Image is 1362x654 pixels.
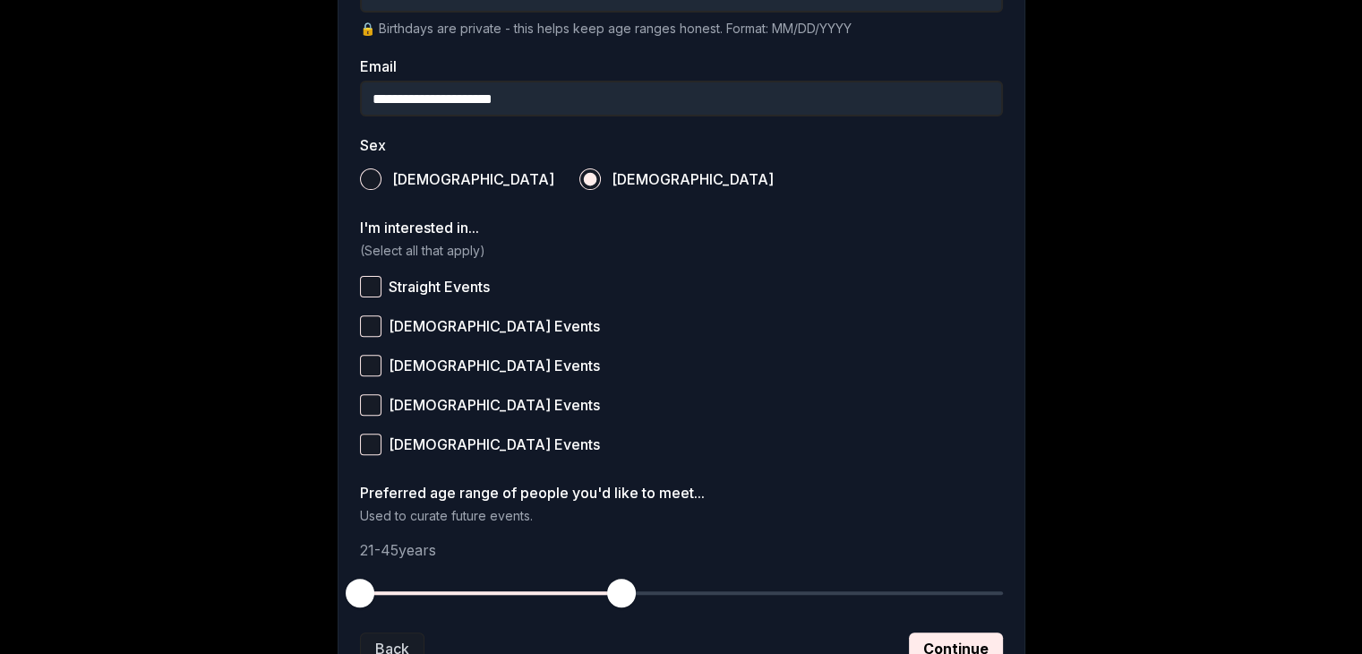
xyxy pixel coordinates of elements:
label: I'm interested in... [360,220,1003,235]
button: [DEMOGRAPHIC_DATA] Events [360,355,381,376]
span: [DEMOGRAPHIC_DATA] [392,172,554,186]
span: [DEMOGRAPHIC_DATA] Events [389,437,600,452]
span: [DEMOGRAPHIC_DATA] Events [389,398,600,412]
span: [DEMOGRAPHIC_DATA] [612,172,774,186]
p: 21 - 45 years [360,539,1003,561]
span: [DEMOGRAPHIC_DATA] Events [389,319,600,333]
p: Used to curate future events. [360,507,1003,525]
button: [DEMOGRAPHIC_DATA] Events [360,434,381,455]
label: Preferred age range of people you'd like to meet... [360,486,1003,500]
p: 🔒 Birthdays are private - this helps keep age ranges honest. Format: MM/DD/YYYY [360,20,1003,38]
label: Sex [360,138,1003,152]
span: [DEMOGRAPHIC_DATA] Events [389,358,600,373]
button: [DEMOGRAPHIC_DATA] [360,168,381,190]
p: (Select all that apply) [360,242,1003,260]
button: [DEMOGRAPHIC_DATA] [579,168,601,190]
button: [DEMOGRAPHIC_DATA] Events [360,394,381,416]
span: Straight Events [389,280,490,294]
label: Email [360,59,1003,73]
button: [DEMOGRAPHIC_DATA] Events [360,315,381,337]
button: Straight Events [360,276,381,297]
